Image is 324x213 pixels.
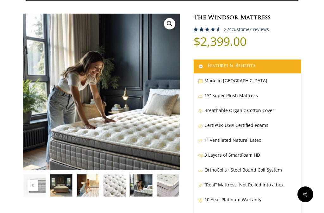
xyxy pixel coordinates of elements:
img: Windsor-Loft-Photoshoot-Amelia Feels the Plush Pillow top. [129,174,153,197]
h1: The Windsor Mattress [194,14,301,22]
a: View full-screen image gallery [164,18,175,29]
p: 3 Layers of SmartFoam HD [198,151,297,166]
img: Windsor-Side-Profile-HD-Closeup [23,174,46,197]
bdi: 2,399.00 [194,33,246,49]
a: 224customer reviews [224,27,269,32]
img: Windsor In NH Manor [49,174,73,197]
a: Features & Benefits [194,60,301,73]
p: CertiPUR-US® Certified Foams [198,121,297,136]
p: Made in [GEOGRAPHIC_DATA] [198,77,297,91]
span: 224 [224,26,232,32]
p: 10 Year Platinum Warranty [198,196,297,210]
p: OrthoCoils+ Steel Bound Coil System [198,166,297,181]
p: 13” Super Plush Mattress [198,91,297,106]
button: Previous [28,180,38,191]
p: Breathable Organic Cotton Cover [198,106,297,121]
span: 223 [194,27,204,38]
span: Rated out of 5 based on customer ratings [194,27,219,58]
div: Rated 4.59 out of 5 [194,27,221,32]
p: “Real” Mattress, Not Rolled into a box. [198,181,297,196]
span: $ [194,33,200,49]
p: 1” Ventilated Natural Latex [198,136,297,151]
